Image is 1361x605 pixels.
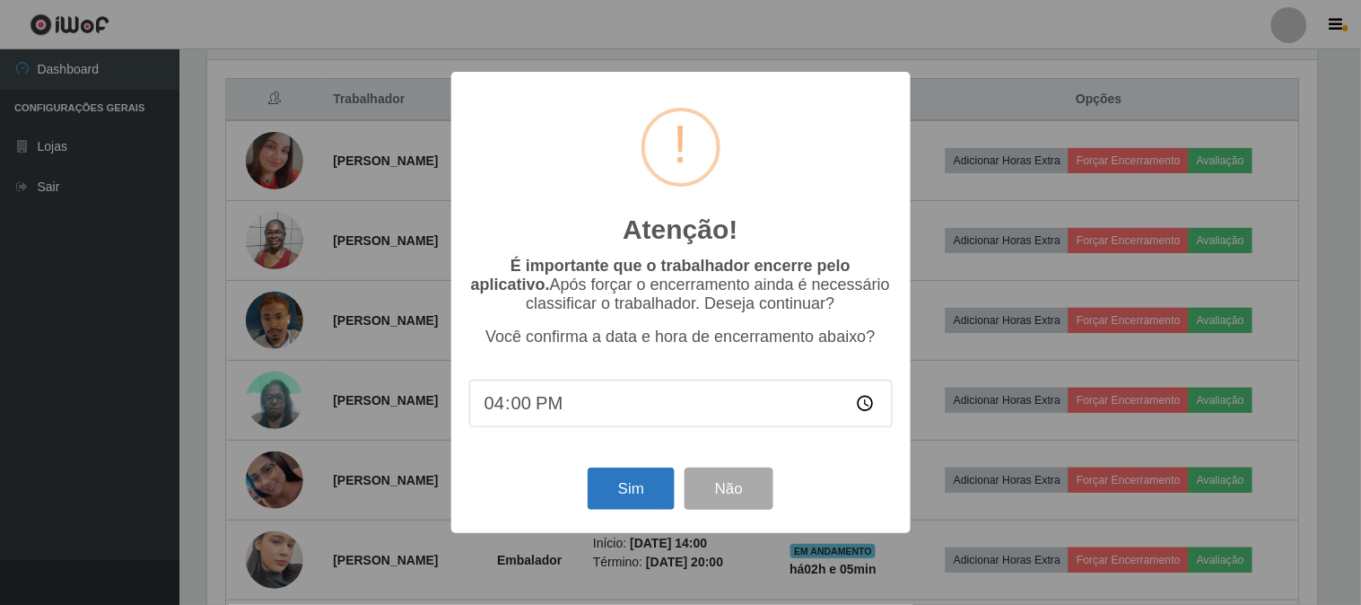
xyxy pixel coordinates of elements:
button: Não [685,468,773,510]
button: Sim [588,468,675,510]
h2: Atenção! [623,214,737,246]
b: É importante que o trabalhador encerre pelo aplicativo. [471,257,851,294]
p: Você confirma a data e hora de encerramento abaixo? [469,328,893,346]
p: Após forçar o encerramento ainda é necessário classificar o trabalhador. Deseja continuar? [469,257,893,313]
